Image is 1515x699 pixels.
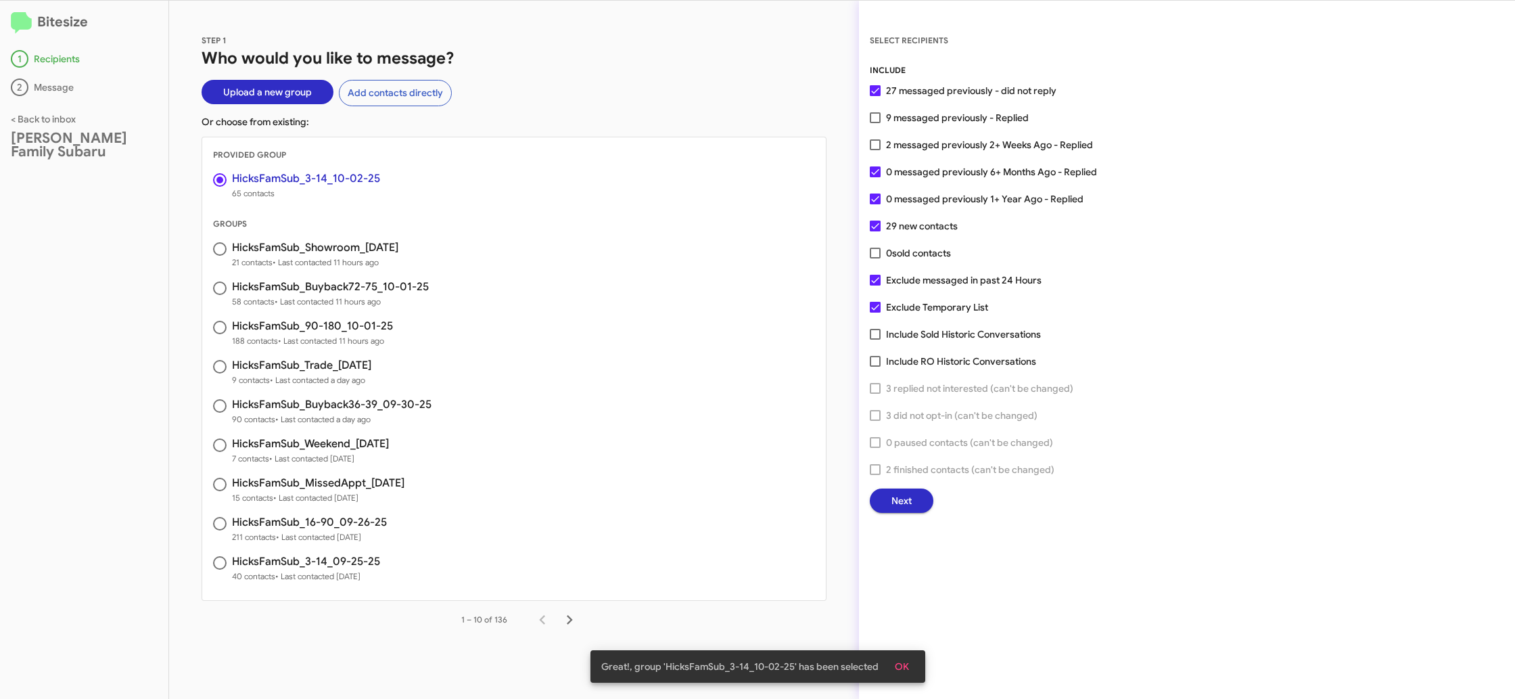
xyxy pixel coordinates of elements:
[232,242,398,253] h3: HicksFamSub_Showroom_[DATE]
[886,191,1083,207] span: 0 messaged previously 1+ Year Ago - Replied
[886,164,1097,180] span: 0 messaged previously 6+ Months Ago - Replied
[11,78,158,96] div: Message
[892,247,951,259] span: sold contacts
[886,380,1073,397] span: 3 replied not interested (can't be changed)
[232,570,380,583] span: 40 contacts
[11,12,158,34] h2: Bitesize
[232,374,371,387] span: 9 contacts
[232,517,387,528] h3: HicksFamSub_16-90_09-26-25
[232,413,432,426] span: 90 contacts
[556,606,583,633] button: Next page
[886,83,1056,99] span: 27 messaged previously - did not reply
[232,556,380,567] h3: HicksFamSub_3-14_09-25-25
[273,257,379,267] span: • Last contacted 11 hours ago
[11,12,32,34] img: logo-minimal.svg
[232,531,387,544] span: 211 contacts
[269,453,354,464] span: • Last contacted [DATE]
[232,399,432,410] h3: HicksFamSub_Buyback36-39_09-30-25
[275,296,381,307] span: • Last contacted 11 hours ago
[202,35,227,45] span: STEP 1
[11,50,158,68] div: Recipients
[891,489,912,513] span: Next
[202,47,826,69] h1: Who would you like to message?
[886,407,1038,424] span: 3 did not opt-in (can't be changed)
[232,491,404,505] span: 15 contacts
[232,478,404,489] h3: HicksFamSub_MissedAppt_[DATE]
[870,35,948,45] span: SELECT RECIPIENTS
[232,334,393,348] span: 188 contacts
[886,326,1041,342] span: Include Sold Historic Conversations
[232,256,398,269] span: 21 contacts
[270,375,365,385] span: • Last contacted a day ago
[232,187,380,200] span: 65 contacts
[202,217,826,231] div: GROUPS
[461,613,507,627] div: 1 – 10 of 136
[886,245,951,261] span: 0
[886,299,988,315] span: Exclude Temporary List
[895,654,909,679] span: OK
[11,50,28,68] div: 1
[232,295,429,309] span: 58 contacts
[886,137,1093,153] span: 2 messaged previously 2+ Weeks Ago - Replied
[11,113,76,125] a: < Back to inbox
[232,321,393,332] h3: HicksFamSub_90-180_10-01-25
[884,654,920,679] button: OK
[278,336,384,346] span: • Last contacted 11 hours ago
[870,64,1504,77] div: INCLUDE
[601,660,879,673] span: Great!, group 'HicksFamSub_3-14_10-02-25' has been selected
[886,434,1053,451] span: 0 paused contacts (can't be changed)
[232,438,389,449] h3: HicksFamSub_Weekend_[DATE]
[11,78,28,96] div: 2
[275,414,371,424] span: • Last contacted a day ago
[232,452,389,466] span: 7 contacts
[232,360,371,371] h3: HicksFamSub_Trade_[DATE]
[11,131,158,158] div: [PERSON_NAME] Family Subaru
[232,281,429,292] h3: HicksFamSub_Buyback72-75_10-01-25
[886,461,1054,478] span: 2 finished contacts (can't be changed)
[273,493,358,503] span: • Last contacted [DATE]
[202,80,333,104] button: Upload a new group
[886,218,958,234] span: 29 new contacts
[223,80,312,104] span: Upload a new group
[886,110,1029,126] span: 9 messaged previously - Replied
[202,115,826,129] p: Or choose from existing:
[232,173,380,184] h3: HicksFamSub_3-14_10-02-25
[886,272,1042,288] span: Exclude messaged in past 24 Hours
[276,532,361,542] span: • Last contacted [DATE]
[870,489,933,513] button: Next
[529,606,556,633] button: Previous page
[886,353,1036,369] span: Include RO Historic Conversations
[202,148,826,162] div: PROVIDED GROUP
[275,571,360,581] span: • Last contacted [DATE]
[339,80,452,106] button: Add contacts directly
